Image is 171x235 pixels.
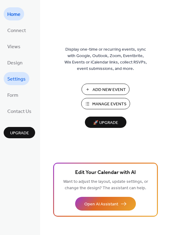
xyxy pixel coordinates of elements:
[63,178,148,192] span: Want to adjust the layout, update settings, or change the design? The assistant can help.
[7,91,18,100] span: Form
[7,10,20,19] span: Home
[64,46,147,72] span: Display one-time or recurring events, sync with Google, Outlook, Zoom, Eventbrite, Wix Events or ...
[81,98,130,109] button: Manage Events
[7,74,26,84] span: Settings
[93,87,126,93] span: Add New Event
[4,7,24,20] a: Home
[4,72,29,85] a: Settings
[84,201,118,208] span: Open AI Assistant
[7,107,31,116] span: Contact Us
[4,88,22,101] a: Form
[92,101,126,107] span: Manage Events
[85,117,126,128] button: 🚀 Upgrade
[4,104,35,117] a: Contact Us
[7,58,23,68] span: Design
[7,42,20,52] span: Views
[4,127,35,138] button: Upgrade
[4,23,30,37] a: Connect
[4,56,26,69] a: Design
[82,84,129,95] button: Add New Event
[7,26,26,35] span: Connect
[75,168,136,177] span: Edit Your Calendar with AI
[75,197,136,211] button: Open AI Assistant
[89,119,123,127] span: 🚀 Upgrade
[10,130,29,136] span: Upgrade
[4,40,24,53] a: Views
